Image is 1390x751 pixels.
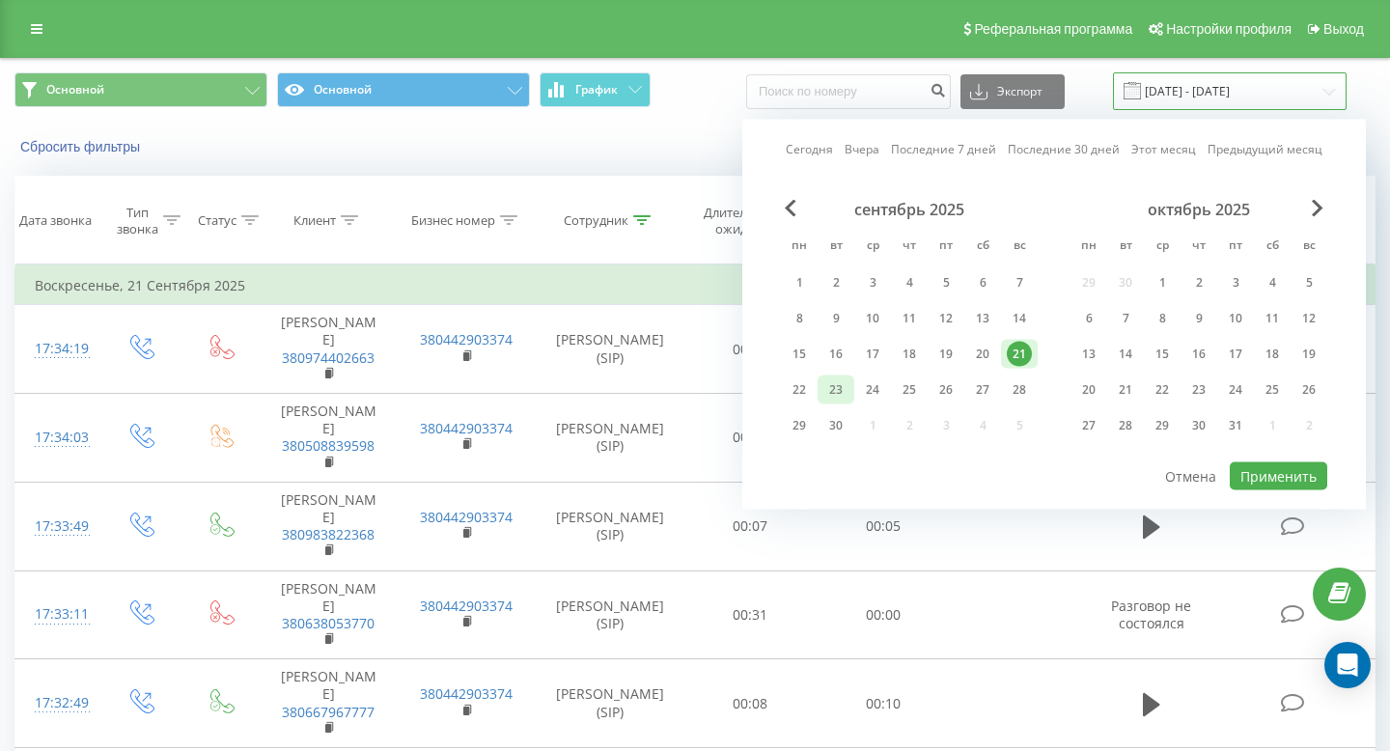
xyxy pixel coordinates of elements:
[420,508,513,526] a: 380442903374
[1217,375,1254,404] div: пт 24 окт. 2025 г.
[1166,21,1292,37] span: Настройки профиля
[933,270,959,295] div: 5
[420,597,513,615] a: 380442903374
[1296,306,1321,331] div: 12
[1223,413,1248,438] div: 31
[897,377,922,403] div: 25
[1186,270,1211,295] div: 2
[35,684,81,722] div: 17:32:49
[684,394,818,483] td: 00:10
[928,304,964,333] div: пт 12 сент. 2025 г.
[897,306,922,331] div: 11
[1296,270,1321,295] div: 5
[684,570,818,659] td: 00:31
[536,394,684,483] td: [PERSON_NAME] (SIP)
[964,340,1001,369] div: сб 20 сент. 2025 г.
[15,266,1376,305] td: Воскресенье, 21 Сентября 2025
[282,436,375,455] a: 380508839598
[854,268,891,297] div: ср 3 сент. 2025 г.
[35,596,81,633] div: 17:33:11
[260,394,398,483] td: [PERSON_NAME]
[818,411,854,440] div: вт 30 сент. 2025 г.
[1260,342,1285,367] div: 18
[817,659,950,748] td: 00:10
[1223,342,1248,367] div: 17
[1001,340,1038,369] div: вс 21 сент. 2025 г.
[845,140,879,158] a: Вчера
[787,377,812,403] div: 22
[282,703,375,721] a: 380667967777
[1150,377,1175,403] div: 22
[282,614,375,632] a: 380638053770
[781,304,818,333] div: пн 8 сент. 2025 г.
[1076,413,1101,438] div: 27
[928,340,964,369] div: пт 19 сент. 2025 г.
[1154,462,1227,490] button: Отмена
[1181,411,1217,440] div: чт 30 окт. 2025 г.
[787,306,812,331] div: 8
[891,340,928,369] div: чт 18 сент. 2025 г.
[575,83,618,97] span: График
[1107,340,1144,369] div: вт 14 окт. 2025 г.
[1001,268,1038,297] div: вс 7 сент. 2025 г.
[781,340,818,369] div: пн 15 сент. 2025 г.
[1113,306,1138,331] div: 7
[1007,270,1032,295] div: 7
[968,233,997,262] abbr: суббота
[1217,304,1254,333] div: пт 10 окт. 2025 г.
[1181,268,1217,297] div: чт 2 окт. 2025 г.
[960,74,1065,109] button: Экспорт
[1144,411,1181,440] div: ср 29 окт. 2025 г.
[1144,268,1181,297] div: ср 1 окт. 2025 г.
[1181,304,1217,333] div: чт 9 окт. 2025 г.
[823,413,848,438] div: 30
[854,340,891,369] div: ср 17 сент. 2025 г.
[817,482,950,570] td: 00:05
[1131,140,1196,158] a: Этот месяц
[860,306,885,331] div: 10
[891,268,928,297] div: чт 4 сент. 2025 г.
[1111,597,1191,632] span: Разговор не состоялся
[787,270,812,295] div: 1
[786,140,833,158] a: Сегодня
[1007,342,1032,367] div: 21
[970,306,995,331] div: 13
[536,305,684,394] td: [PERSON_NAME] (SIP)
[564,212,628,229] div: Сотрудник
[1254,340,1291,369] div: сб 18 окт. 2025 г.
[933,342,959,367] div: 19
[35,330,81,368] div: 17:34:19
[787,413,812,438] div: 29
[897,342,922,367] div: 18
[282,525,375,543] a: 380983822368
[1223,270,1248,295] div: 3
[1254,268,1291,297] div: сб 4 окт. 2025 г.
[970,342,995,367] div: 20
[1113,342,1138,367] div: 14
[411,212,495,229] div: Бизнес номер
[781,375,818,404] div: пн 22 сент. 2025 г.
[35,419,81,457] div: 17:34:03
[854,375,891,404] div: ср 24 сент. 2025 г.
[1230,462,1327,490] button: Применить
[1223,306,1248,331] div: 10
[964,268,1001,297] div: сб 6 сент. 2025 г.
[781,411,818,440] div: пн 29 сент. 2025 г.
[684,305,818,394] td: 00:31
[420,684,513,703] a: 380442903374
[19,212,92,229] div: Дата звонка
[1186,306,1211,331] div: 9
[702,205,791,237] div: Длительность ожидания
[860,342,885,367] div: 17
[1186,342,1211,367] div: 16
[1186,413,1211,438] div: 30
[684,659,818,748] td: 00:08
[1007,377,1032,403] div: 28
[1070,340,1107,369] div: пн 13 окт. 2025 г.
[895,233,924,262] abbr: четверг
[260,305,398,394] td: [PERSON_NAME]
[928,268,964,297] div: пт 5 сент. 2025 г.
[1291,268,1327,297] div: вс 5 окт. 2025 г.
[1070,200,1327,219] div: октябрь 2025
[933,306,959,331] div: 12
